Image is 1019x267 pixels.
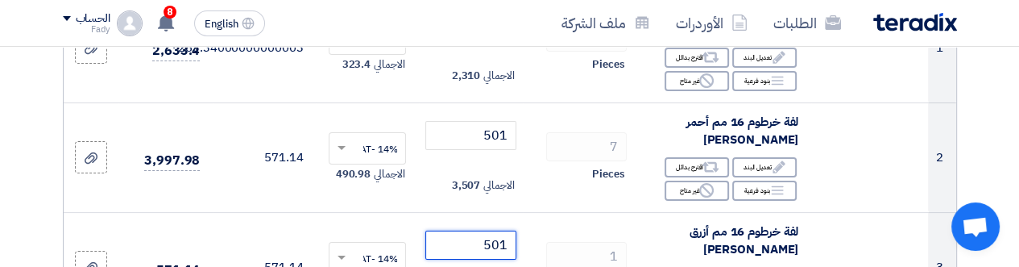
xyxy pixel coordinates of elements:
div: Fady [63,25,110,34]
button: English [194,10,265,36]
ng-select: VAT [329,132,406,165]
div: غير متاح [665,71,729,91]
span: 490.98 [336,166,371,182]
input: أدخل سعر الوحدة [425,121,516,150]
img: profile_test.png [117,10,143,36]
span: 3,997.98 [144,151,200,171]
div: تعديل البند [732,157,797,177]
div: الحساب [76,12,110,26]
div: اقترح بدائل [665,48,729,68]
span: لفة خرطوم 16 مم أحمر [PERSON_NAME] [686,113,798,149]
input: RFQ_STEP1.ITEMS.2.AMOUNT_TITLE [546,132,627,161]
span: الاجمالي [483,68,514,84]
span: 3,507 [452,177,481,194]
a: Open chat [951,202,1000,251]
span: 323.4 [342,56,371,73]
span: الاجمالي [483,177,514,194]
a: الطلبات [760,4,854,42]
span: 8 [164,6,176,19]
span: لفة خرطوم 16 مم أزرق [PERSON_NAME] [690,223,798,259]
div: تعديل البند [732,48,797,68]
a: ملف الشركة [549,4,663,42]
a: الأوردرات [663,4,760,42]
td: 571.14 [213,102,316,212]
span: English [205,19,238,30]
td: 2 [928,102,955,212]
span: الاجمالي [374,56,404,73]
img: Teradix logo [873,13,957,31]
span: Pieces [592,56,624,73]
input: أدخل سعر الوحدة [425,231,516,260]
span: Pieces [592,166,624,182]
div: بنود فرعية [732,181,797,201]
div: غير متاح [665,181,729,201]
div: اقترح بدائل [665,157,729,177]
span: الاجمالي [374,166,404,182]
span: 2,310 [452,68,481,84]
div: بنود فرعية [732,71,797,91]
span: 2,633.4 [152,41,200,61]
